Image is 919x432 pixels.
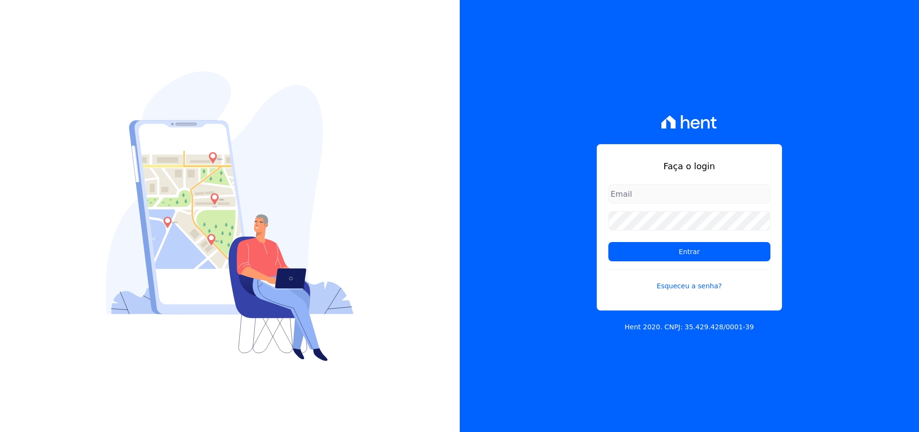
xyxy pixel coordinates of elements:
[608,269,770,291] a: Esqueceu a senha?
[106,71,354,361] img: Login
[608,184,770,203] input: Email
[608,160,770,173] h1: Faça o login
[608,242,770,261] input: Entrar
[625,322,754,332] p: Hent 2020. CNPJ: 35.429.428/0001-39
